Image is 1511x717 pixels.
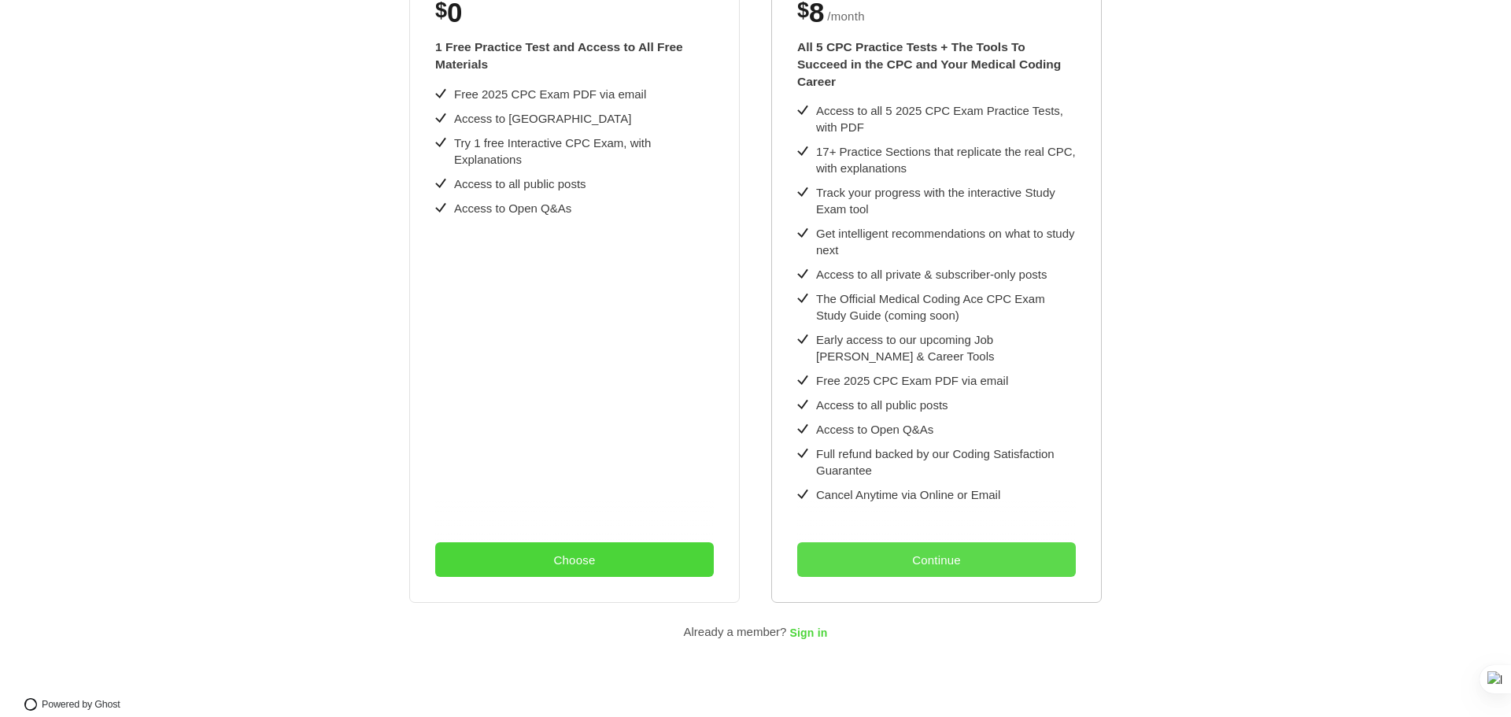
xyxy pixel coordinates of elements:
[684,622,787,642] div: Already a member?
[816,421,933,438] div: Access to Open Q&As
[454,176,586,192] div: Access to all public posts
[816,184,1076,217] div: Track your progress with the interactive Study Exam tool
[454,86,646,102] div: Free 2025 CPC Exam PDF via email
[435,39,714,72] div: 1 Free Practice Test and Access to All Free Materials
[789,627,827,640] span: Sign in
[19,693,134,715] a: Powered by Ghost
[816,331,1076,364] div: Early access to our upcoming Job [PERSON_NAME] & Career Tools
[816,290,1076,323] div: The Official Medical Coding Ace CPC Exam Study Guide (coming soon)
[454,135,714,168] div: Try 1 free Interactive CPC Exam, with Explanations
[816,397,948,413] div: Access to all public posts
[789,622,827,643] button: Sign in
[797,542,1076,577] button: Continue
[816,225,1076,258] div: Get intelligent recommendations on what to study next
[816,143,1076,176] div: 17+ Practice Sections that replicate the real CPC, with explanations
[797,39,1076,90] div: All 5 CPC Practice Tests + The Tools To Succeed in the CPC and Your Medical Coding Career
[816,372,1008,389] div: Free 2025 CPC Exam PDF via email
[454,200,571,216] div: Access to Open Q&As
[827,7,865,26] span: / month
[816,266,1047,283] div: Access to all private & subscriber-only posts
[816,445,1076,479] div: Full refund backed by our Coding Satisfaction Guarantee
[435,542,714,577] button: Choose
[816,486,1000,503] div: Cancel Anytime via Online or Email
[816,102,1076,135] div: Access to all 5 2025 CPC Exam Practice Tests, with PDF
[454,110,631,127] div: Access to [GEOGRAPHIC_DATA]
